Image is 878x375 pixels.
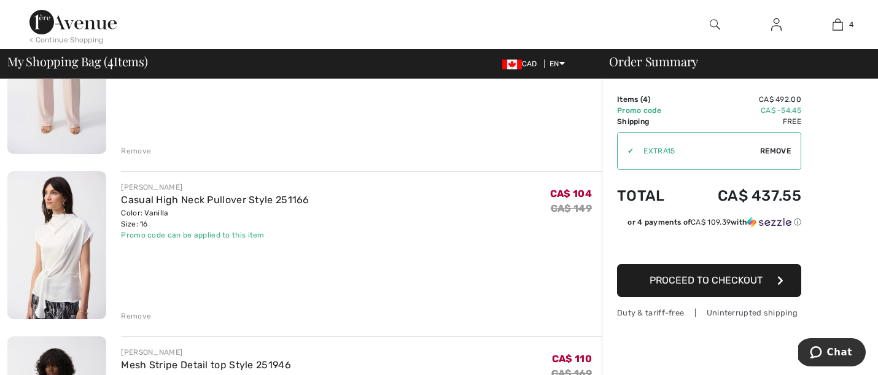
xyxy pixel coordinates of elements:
[691,218,731,226] span: CA$ 109.39
[798,338,866,369] iframe: Opens a widget where you can chat to one of our agents
[807,17,868,32] a: 4
[7,171,106,320] img: Casual High Neck Pullover Style 251166
[552,353,592,365] span: CA$ 110
[121,359,291,371] a: Mesh Stripe Detail top Style 251946
[121,145,151,157] div: Remove
[643,95,648,104] span: 4
[617,232,801,260] iframe: PayPal-paypal
[550,60,565,68] span: EN
[684,175,801,217] td: CA$ 437.55
[684,94,801,105] td: CA$ 492.00
[121,194,309,206] a: Casual High Neck Pullover Style 251166
[849,19,853,30] span: 4
[650,274,763,286] span: Proceed to Checkout
[634,133,760,169] input: Promo code
[747,217,791,228] img: Sezzle
[684,116,801,127] td: Free
[594,55,871,68] div: Order Summary
[7,55,148,68] span: My Shopping Bag ( Items)
[502,60,542,68] span: CAD
[618,145,634,157] div: ✔
[550,188,592,199] span: CA$ 104
[121,207,309,230] div: Color: Vanilla Size: 16
[627,217,801,228] div: or 4 payments of with
[121,347,291,358] div: [PERSON_NAME]
[771,17,782,32] img: My Info
[502,60,522,69] img: Canadian Dollar
[761,17,791,33] a: Sign In
[760,145,791,157] span: Remove
[107,52,114,68] span: 4
[617,217,801,232] div: or 4 payments ofCA$ 109.39withSezzle Click to learn more about Sezzle
[617,307,801,319] div: Duty & tariff-free | Uninterrupted shipping
[833,17,843,32] img: My Bag
[710,17,720,32] img: search the website
[617,105,684,116] td: Promo code
[29,10,117,34] img: 1ère Avenue
[617,116,684,127] td: Shipping
[684,105,801,116] td: CA$ -54.45
[121,182,309,193] div: [PERSON_NAME]
[617,175,684,217] td: Total
[617,94,684,105] td: Items ( )
[121,311,151,322] div: Remove
[551,203,592,214] s: CA$ 149
[29,34,104,45] div: < Continue Shopping
[617,264,801,297] button: Proceed to Checkout
[121,230,309,241] div: Promo code can be applied to this item
[7,6,106,154] img: Flare High-Waisted Trousers Style 153088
